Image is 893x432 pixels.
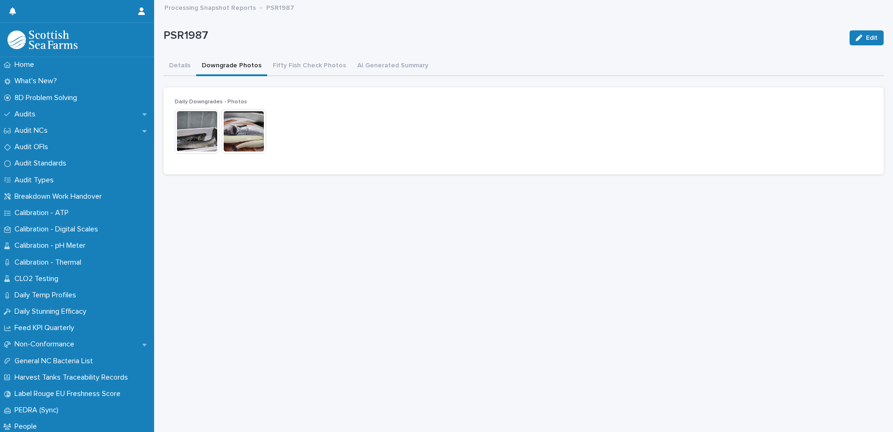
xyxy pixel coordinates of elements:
[11,389,128,398] p: Label Rouge EU Freshness Score
[267,57,352,76] button: Fifty Fish Check Photos
[11,176,61,185] p: Audit Types
[11,126,55,135] p: Audit NCs
[352,57,434,76] button: AI Generated Summary
[11,274,66,283] p: CLO2 Testing
[11,406,66,415] p: PEDRA (Sync)
[11,143,56,151] p: Audit OFIs
[11,110,43,119] p: Audits
[11,77,64,86] p: What's New?
[11,422,44,431] p: People
[11,357,100,366] p: General NC Bacteria List
[164,2,256,12] p: Processing Snapshot Reports
[11,373,135,382] p: Harvest Tanks Traceability Records
[7,30,78,49] img: mMrefqRFQpe26GRNOUkG
[11,324,82,332] p: Feed KPI Quarterly
[11,60,42,69] p: Home
[11,307,94,316] p: Daily Stunning Efficacy
[11,94,85,102] p: 8D Problem Solving
[196,57,267,76] button: Downgrade Photos
[866,35,878,41] span: Edit
[11,159,74,168] p: Audit Standards
[11,192,109,201] p: Breakdown Work Handover
[266,2,294,12] p: PSR1987
[11,291,84,300] p: Daily Temp Profiles
[850,30,884,45] button: Edit
[11,209,76,217] p: Calibration - ATP
[175,99,247,105] span: Daily Downgrades - Photos
[11,258,89,267] p: Calibration - Thermal
[11,241,93,250] p: Calibration - pH Meter
[11,340,82,349] p: Non-Conformance
[163,29,842,43] p: PSR1987
[11,225,106,234] p: Calibration - Digital Scales
[163,57,196,76] button: Details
